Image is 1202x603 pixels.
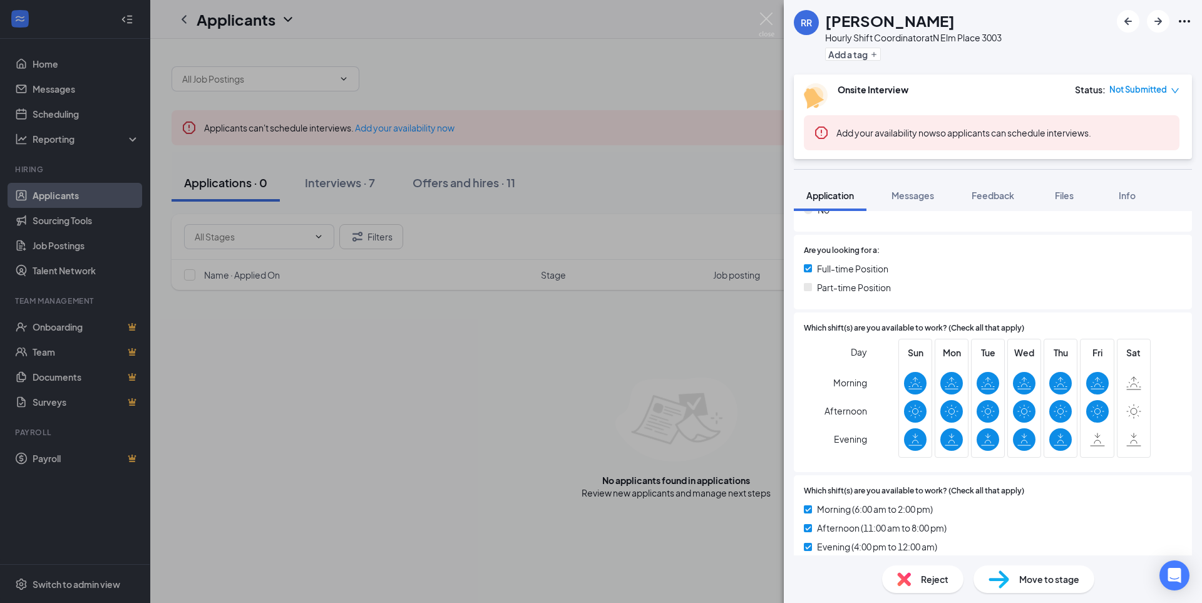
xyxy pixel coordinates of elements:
svg: Error [814,125,829,140]
span: Day [851,345,867,359]
span: so applicants can schedule interviews. [836,127,1091,138]
span: Full-time Position [817,262,888,276]
button: ArrowRight [1147,10,1169,33]
span: Part-time Position [817,281,891,294]
span: Messages [891,190,934,201]
span: Are you looking for a: [804,245,880,257]
button: PlusAdd a tag [825,48,881,61]
svg: ArrowLeftNew [1121,14,1136,29]
span: down [1171,86,1179,95]
span: Evening (4:00 pm to 12:00 am) [817,540,937,554]
span: Afternoon (11:00 am to 8:00 pm) [817,521,947,535]
span: Info [1119,190,1136,201]
button: Add your availability now [836,126,936,139]
b: Onsite Interview [838,84,908,95]
span: Feedback [972,190,1014,201]
span: Mon [940,346,963,359]
div: Open Intercom Messenger [1159,560,1189,590]
svg: Plus [870,51,878,58]
span: Thu [1049,346,1072,359]
svg: Ellipses [1177,14,1192,29]
span: Sat [1122,346,1145,359]
div: Hourly Shift Coordinator at N Elm Place 3003 [825,31,1002,44]
span: Application [806,190,854,201]
div: RR [801,16,812,29]
span: Morning [833,371,867,394]
div: Status : [1075,83,1106,96]
h1: [PERSON_NAME] [825,10,955,31]
svg: ArrowRight [1151,14,1166,29]
span: Files [1055,190,1074,201]
button: ArrowLeftNew [1117,10,1139,33]
span: Move to stage [1019,572,1079,586]
span: Tue [977,346,999,359]
span: Sun [904,346,927,359]
span: Wed [1013,346,1035,359]
span: Not Submitted [1109,83,1167,96]
span: Morning (6:00 am to 2:00 pm) [817,502,933,516]
span: Fri [1086,346,1109,359]
span: Evening [834,428,867,450]
span: Afternoon [824,399,867,422]
span: Which shift(s) are you available to work? (Check all that apply) [804,485,1024,497]
span: Which shift(s) are you available to work? (Check all that apply) [804,322,1024,334]
span: Reject [921,572,948,586]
